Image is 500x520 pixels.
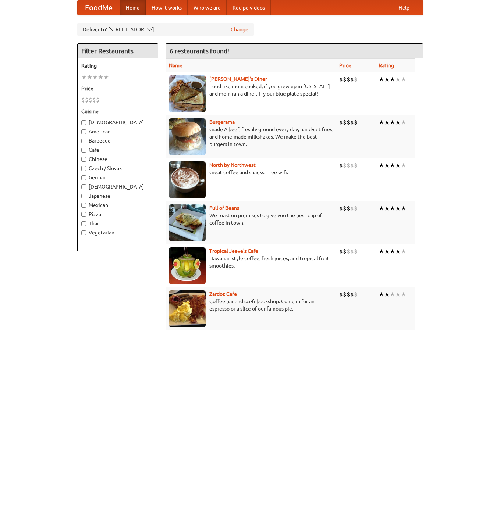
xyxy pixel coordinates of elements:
[401,75,406,83] li: ★
[347,161,350,169] li: $
[209,119,235,125] b: Burgerama
[81,119,154,126] label: [DEMOGRAPHIC_DATA]
[384,118,390,126] li: ★
[169,204,206,241] img: beans.jpg
[347,247,350,255] li: $
[81,85,154,92] h5: Price
[81,139,86,143] input: Barbecue
[347,118,350,126] li: $
[81,174,154,181] label: German
[81,128,154,135] label: American
[379,204,384,212] li: ★
[81,220,154,227] label: Thai
[395,290,401,298] li: ★
[146,0,188,15] a: How it works
[401,161,406,169] li: ★
[81,211,154,218] label: Pizza
[170,47,229,54] ng-pluralize: 6 restaurants found!
[390,75,395,83] li: ★
[169,75,206,112] img: sallys.jpg
[393,0,415,15] a: Help
[81,157,86,162] input: Chinese
[354,118,358,126] li: $
[350,247,354,255] li: $
[209,162,256,168] a: North by Northwest
[103,73,109,81] li: ★
[81,229,154,236] label: Vegetarian
[347,75,350,83] li: $
[169,298,333,312] p: Coffee bar and sci-fi bookshop. Come in for an espresso or a slice of our famous pie.
[347,290,350,298] li: $
[209,248,258,254] b: Tropical Jeeve's Cafe
[339,118,343,126] li: $
[339,161,343,169] li: $
[81,192,154,200] label: Japanese
[81,108,154,115] h5: Cuisine
[350,118,354,126] li: $
[384,75,390,83] li: ★
[209,205,239,211] a: Full of Beans
[384,290,390,298] li: ★
[169,126,333,148] p: Grade A beef, freshly ground every day, hand-cut fries, and home-made milkshakes. We make the bes...
[350,161,354,169] li: $
[395,118,401,126] li: ★
[92,96,96,104] li: $
[169,62,182,68] a: Name
[347,204,350,212] li: $
[81,165,154,172] label: Czech / Slovak
[395,247,401,255] li: ★
[209,291,237,297] a: Zardoz Cafe
[390,290,395,298] li: ★
[395,204,401,212] li: ★
[350,75,354,83] li: $
[343,118,347,126] li: $
[231,26,248,33] a: Change
[81,73,87,81] li: ★
[354,161,358,169] li: $
[81,120,86,125] input: [DEMOGRAPHIC_DATA]
[401,118,406,126] li: ★
[188,0,227,15] a: Who we are
[384,161,390,169] li: ★
[339,290,343,298] li: $
[379,62,394,68] a: Rating
[354,204,358,212] li: $
[169,169,333,176] p: Great coffee and snacks. Free wifi.
[81,166,86,171] input: Czech / Slovak
[120,0,146,15] a: Home
[390,161,395,169] li: ★
[339,62,351,68] a: Price
[390,204,395,212] li: ★
[343,161,347,169] li: $
[401,247,406,255] li: ★
[209,76,267,82] a: [PERSON_NAME]'s Diner
[354,75,358,83] li: $
[169,290,206,327] img: zardoz.jpg
[354,290,358,298] li: $
[339,204,343,212] li: $
[81,201,154,209] label: Mexican
[81,62,154,69] h5: Rating
[395,75,401,83] li: ★
[350,290,354,298] li: $
[81,96,85,104] li: $
[87,73,92,81] li: ★
[354,247,358,255] li: $
[169,212,333,226] p: We roast on premises to give you the best cup of coffee in town.
[379,75,384,83] li: ★
[81,184,86,189] input: [DEMOGRAPHIC_DATA]
[78,0,120,15] a: FoodMe
[81,148,86,153] input: Cafe
[81,212,86,217] input: Pizza
[81,175,86,180] input: German
[379,161,384,169] li: ★
[379,118,384,126] li: ★
[384,204,390,212] li: ★
[169,247,206,284] img: jeeves.jpg
[343,290,347,298] li: $
[339,247,343,255] li: $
